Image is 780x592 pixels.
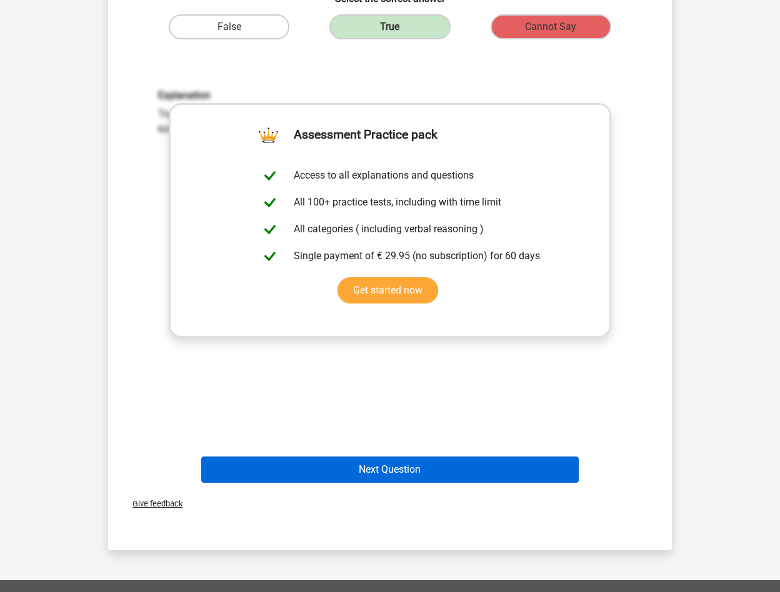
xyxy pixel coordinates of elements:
label: Cannot Say [491,14,611,39]
h6: Explanation [158,89,622,101]
div: True. It says in the text that language is an attainment to which we owe our dominance in the ani... [149,89,631,136]
a: Get started now [337,277,438,303]
label: True [329,14,450,39]
button: Next Question [201,456,579,483]
label: False [169,14,289,39]
span: Give feedback [122,499,182,508]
